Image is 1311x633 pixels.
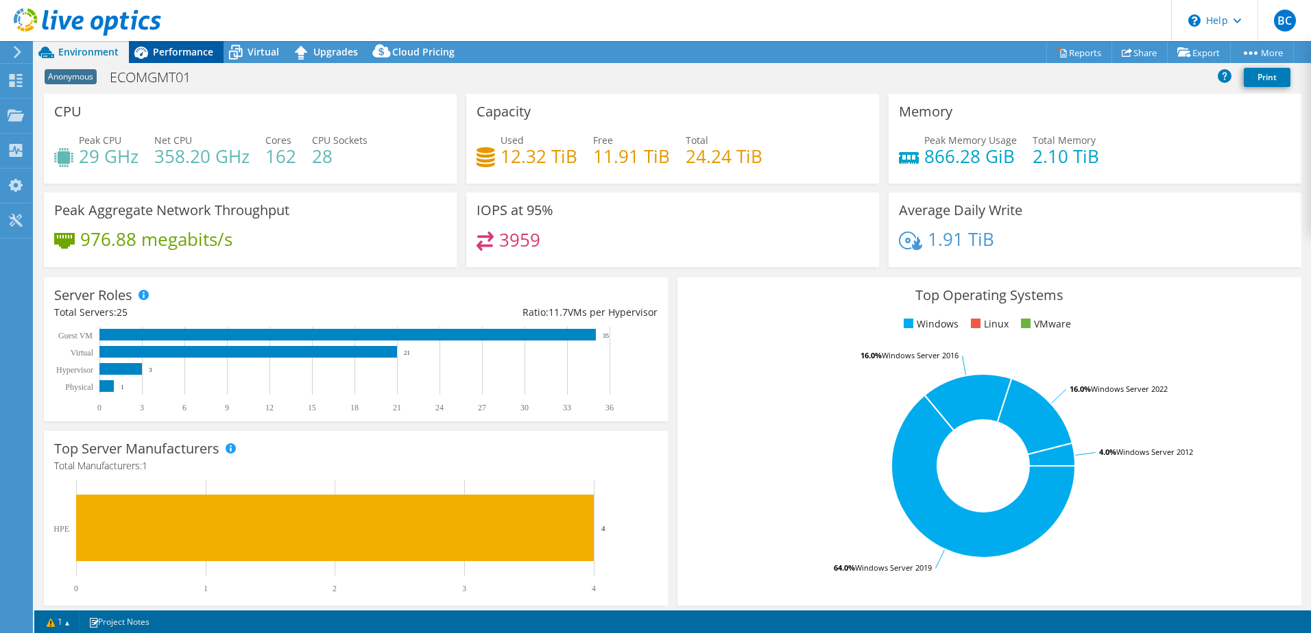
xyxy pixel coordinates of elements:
[924,134,1017,147] span: Peak Memory Usage
[520,403,529,412] text: 30
[54,305,356,320] div: Total Servers:
[563,403,571,412] text: 33
[308,403,316,412] text: 15
[1274,10,1296,32] span: BC
[71,348,94,358] text: Virtual
[603,332,610,339] text: 35
[121,384,124,390] text: 1
[265,134,291,147] span: Cores
[1188,14,1201,27] svg: \n
[312,149,368,164] h4: 28
[58,45,119,58] span: Environment
[56,365,93,375] text: Hypervisor
[686,134,708,147] span: Total
[54,288,132,303] h3: Server Roles
[477,104,531,119] h3: Capacity
[404,349,410,356] text: 21
[967,316,1009,332] li: Linux
[1116,447,1193,457] tspan: Windows Server 2012
[54,203,289,218] h3: Peak Aggregate Network Throughput
[499,232,540,247] h4: 3959
[478,403,486,412] text: 27
[79,613,159,630] a: Project Notes
[54,458,658,473] h4: Total Manufacturers:
[601,524,605,532] text: 4
[593,149,670,164] h4: 11.91 TiB
[1033,134,1096,147] span: Total Memory
[1167,42,1231,63] a: Export
[79,149,139,164] h4: 29 GHz
[928,232,994,247] h4: 1.91 TiB
[1111,42,1168,63] a: Share
[149,367,152,373] text: 3
[312,134,368,147] span: CPU Sockets
[477,203,553,218] h3: IOPS at 95%
[74,584,78,593] text: 0
[153,45,213,58] span: Performance
[65,382,93,392] text: Physical
[58,331,93,340] text: Guest VM
[686,149,762,164] h4: 24.24 TiB
[54,441,219,456] h3: Top Server Manufacturers
[356,305,658,320] div: Ratio: VMs per Hypervisor
[549,306,568,319] span: 11.7
[1046,42,1112,63] a: Reports
[79,134,121,147] span: Peak CPU
[80,232,232,247] h4: 976.88 megabits/s
[501,134,524,147] span: Used
[462,584,466,593] text: 3
[899,104,952,119] h3: Memory
[899,203,1022,218] h3: Average Daily Write
[265,149,296,164] h4: 162
[834,562,855,573] tspan: 64.0%
[350,403,359,412] text: 18
[924,149,1017,164] h4: 866.28 GiB
[605,403,614,412] text: 36
[435,403,444,412] text: 24
[855,562,932,573] tspan: Windows Server 2019
[592,584,596,593] text: 4
[882,350,959,360] tspan: Windows Server 2016
[104,70,212,85] h1: ECOMGMT01
[204,584,208,593] text: 1
[265,403,274,412] text: 12
[501,149,577,164] h4: 12.32 TiB
[154,149,250,164] h4: 358.20 GHz
[313,45,358,58] span: Upgrades
[117,306,128,319] span: 25
[154,134,192,147] span: Net CPU
[142,459,147,472] span: 1
[1018,316,1071,332] li: VMware
[861,350,882,360] tspan: 16.0%
[593,134,613,147] span: Free
[688,288,1291,303] h3: Top Operating Systems
[182,403,187,412] text: 6
[54,104,82,119] h3: CPU
[393,403,401,412] text: 21
[1091,384,1168,394] tspan: Windows Server 2022
[1230,42,1294,63] a: More
[225,403,229,412] text: 9
[53,524,69,534] text: HPE
[1244,68,1290,87] a: Print
[97,403,101,412] text: 0
[45,69,97,84] span: Anonymous
[248,45,279,58] span: Virtual
[140,403,144,412] text: 3
[900,316,959,332] li: Windows
[1070,384,1091,394] tspan: 16.0%
[333,584,337,593] text: 2
[1099,447,1116,457] tspan: 4.0%
[37,613,80,630] a: 1
[392,45,455,58] span: Cloud Pricing
[1033,149,1099,164] h4: 2.10 TiB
